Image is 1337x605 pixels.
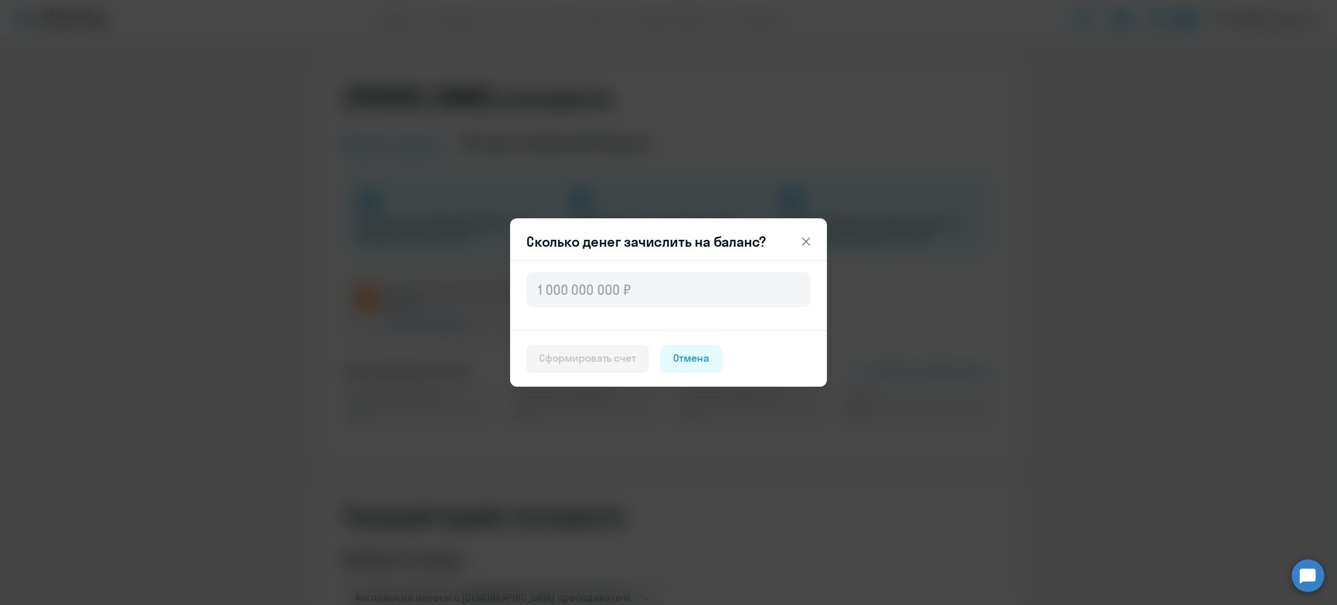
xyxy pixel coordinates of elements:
div: Сформировать счет [539,351,636,366]
header: Сколько денег зачислить на баланс? [510,232,827,251]
div: Отмена [673,351,709,366]
button: Отмена [660,345,722,373]
input: 1 000 000 000 ₽ [526,272,811,307]
button: Сформировать счет [526,345,649,373]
